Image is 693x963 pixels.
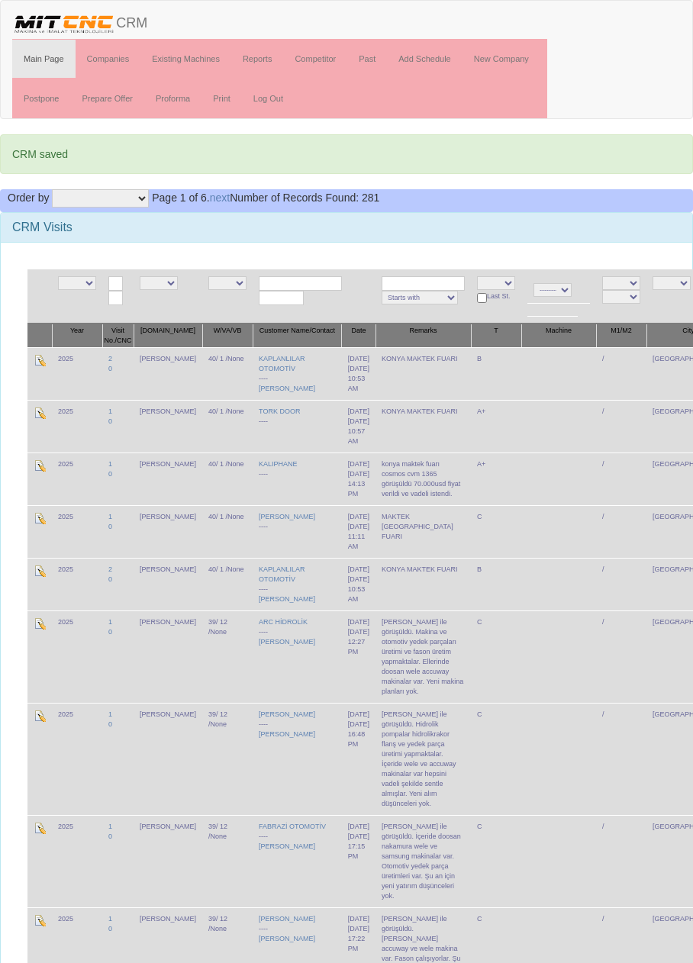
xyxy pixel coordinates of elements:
a: CRM [1,1,159,39]
td: [DATE] [342,610,376,703]
a: 1 [108,915,112,923]
a: KAPLANLILAR OTOMOTİV [259,355,305,372]
td: ---- [253,505,342,558]
a: 1 [108,513,112,520]
td: A+ [471,453,521,505]
a: KAPLANLILAR OTOMOTİV [259,565,305,583]
td: [DATE] [342,347,376,400]
a: 0 [108,628,112,636]
a: [PERSON_NAME] [259,935,315,942]
td: 39/ 12 /None [202,610,253,703]
span: Number of Records Found: 281 [152,192,379,204]
a: Companies [76,40,141,78]
td: 40/ 1 /None [202,347,253,400]
a: Prepare Offer [70,79,143,118]
td: 39/ 12 /None [202,815,253,907]
div: [DATE] 17:15 PM [348,832,369,862]
a: TORK DOOR [259,407,300,415]
img: Edit [34,710,46,722]
td: [PERSON_NAME] [134,347,202,400]
a: [PERSON_NAME] [259,638,315,646]
td: [DATE] [342,815,376,907]
td: [DATE] [342,400,376,453]
td: 2025 [52,505,102,558]
td: KONYA MAKTEK FUARI [376,558,471,610]
img: Edit [34,512,46,524]
a: Print [201,79,242,118]
td: [DATE] [342,505,376,558]
th: Remarks [376,324,471,348]
img: Edit [34,617,46,630]
a: [PERSON_NAME] [259,385,315,392]
th: Date [342,324,376,348]
a: Log Out [242,79,295,118]
td: MAKTEK [GEOGRAPHIC_DATA] FUARI [376,505,471,558]
th: W/VA/VB [202,324,253,348]
td: B [471,558,521,610]
h3: CRM Visits [12,221,681,234]
td: / [596,453,646,505]
th: T [471,324,521,348]
td: ---- [253,558,342,610]
td: / [596,558,646,610]
img: Edit [34,407,46,419]
td: [PERSON_NAME] [134,703,202,815]
td: [PERSON_NAME] [134,610,202,703]
a: [PERSON_NAME] [259,842,315,850]
img: Edit [34,914,46,926]
div: [DATE] 10:53 AM [348,575,369,604]
a: Past [347,40,387,78]
th: Year [52,324,102,348]
td: [PERSON_NAME] [134,453,202,505]
td: ---- [253,347,342,400]
td: KONYA MAKTEK FUARI [376,400,471,453]
td: [PERSON_NAME] ile görüşüldü. Makina ve otomotiv yedek parçaları üretimi ve fason üretim yapmaktal... [376,610,471,703]
a: 0 [108,470,112,478]
td: 40/ 1 /None [202,558,253,610]
td: 40/ 1 /None [202,505,253,558]
td: 2025 [52,815,102,907]
td: 2025 [52,610,102,703]
td: [DATE] [342,453,376,505]
a: 0 [108,575,112,583]
td: B [471,347,521,400]
a: 0 [108,523,112,530]
a: 1 [108,618,112,626]
img: header.png [12,12,116,35]
img: Edit [34,459,46,472]
td: [PERSON_NAME] [134,815,202,907]
td: 2025 [52,703,102,815]
a: next [210,192,230,204]
a: Competitor [283,40,347,78]
a: 2 [108,565,112,573]
th: Machine [521,324,596,348]
td: konya maktek fuarı cosmos cvm 1365 görüşüldü 70.000usd fiyat verildi ve vadeli istendi. [376,453,471,505]
td: C [471,815,521,907]
td: 40/ 1 /None [202,400,253,453]
td: ---- [253,815,342,907]
div: [DATE] 12:27 PM [348,627,369,657]
td: / [596,815,646,907]
th: Customer Name/Contact [253,324,342,348]
img: Edit [34,565,46,577]
td: / [596,505,646,558]
a: Reports [231,40,284,78]
td: [PERSON_NAME] [134,400,202,453]
a: 0 [108,720,112,728]
td: C [471,703,521,815]
a: [PERSON_NAME] [259,595,315,603]
a: [PERSON_NAME] [259,513,315,520]
a: Postpone [12,79,70,118]
td: A+ [471,400,521,453]
div: [DATE] 14:13 PM [348,469,369,499]
a: 0 [108,365,112,372]
th: Visit No./CNC [102,324,134,348]
div: [DATE] 10:53 AM [348,364,369,394]
td: 2025 [52,347,102,400]
td: / [596,347,646,400]
a: FABRAZİ OTOMOTİV [259,823,326,830]
td: [PERSON_NAME] [134,505,202,558]
td: / [596,703,646,815]
td: [PERSON_NAME] ile görüşüldü. İçeride doosan nakamura wele ve samsung makinalar var. Otomotiv yede... [376,815,471,907]
a: [PERSON_NAME] [259,710,315,718]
